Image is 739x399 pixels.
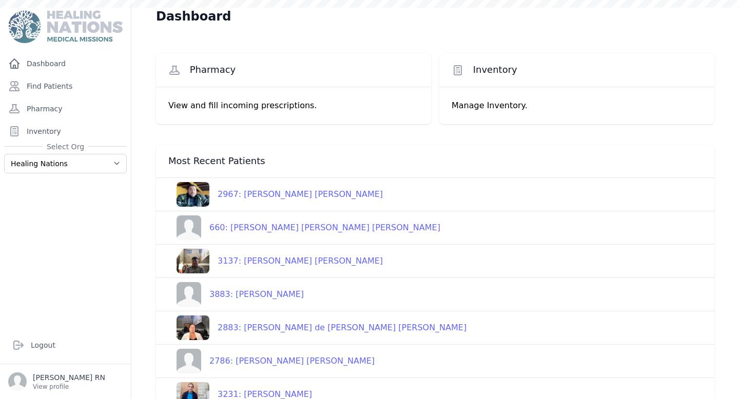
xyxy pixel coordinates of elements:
[168,99,419,112] p: View and fill incoming prescriptions.
[168,315,466,340] a: 2883: [PERSON_NAME] de [PERSON_NAME] [PERSON_NAME]
[209,255,383,267] div: 3137: [PERSON_NAME] [PERSON_NAME]
[201,355,375,367] div: 2786: [PERSON_NAME] [PERSON_NAME]
[156,53,431,124] a: Pharmacy View and fill incoming prescriptions.
[168,249,383,273] a: 3137: [PERSON_NAME] [PERSON_NAME]
[177,349,201,373] img: person-242608b1a05df3501eefc295dc1bc67a.jpg
[190,64,236,76] span: Pharmacy
[177,282,201,307] img: person-242608b1a05df3501eefc295dc1bc67a.jpg
[201,288,304,301] div: 3883: [PERSON_NAME]
[8,372,123,391] a: [PERSON_NAME] RN View profile
[33,383,105,391] p: View profile
[177,249,209,273] img: AD7dnd9l2raXAAAAJXRFWHRkYXRlOmNyZWF0ZQAyMDI0LTAyLTA2VDAxOjMyOjQ2KzAwOjAw0APOngAAACV0RVh0ZGF0ZTptb...
[8,10,122,43] img: Medical Missions EMR
[209,188,383,201] div: 2967: [PERSON_NAME] [PERSON_NAME]
[4,76,127,96] a: Find Patients
[168,155,265,167] span: Most Recent Patients
[168,349,375,373] a: 2786: [PERSON_NAME] [PERSON_NAME]
[33,372,105,383] p: [PERSON_NAME] RN
[168,215,440,240] a: 660: [PERSON_NAME] [PERSON_NAME] [PERSON_NAME]
[168,282,304,307] a: 3883: [PERSON_NAME]
[177,215,201,240] img: person-242608b1a05df3501eefc295dc1bc67a.jpg
[201,222,440,234] div: 660: [PERSON_NAME] [PERSON_NAME] [PERSON_NAME]
[439,53,714,124] a: Inventory Manage Inventory.
[156,8,231,25] h1: Dashboard
[43,142,88,152] span: Select Org
[177,315,209,340] img: wcFwSyrFSqL0QAAACV0RVh0ZGF0ZTpjcmVhdGUAMjAyMy0xMi0xOVQxODoxNzo0MyswMDowMC8W0V0AAAAldEVYdGRhdGU6bW...
[4,53,127,74] a: Dashboard
[209,322,466,334] div: 2883: [PERSON_NAME] de [PERSON_NAME] [PERSON_NAME]
[4,121,127,142] a: Inventory
[177,182,209,207] img: 8PoylFc+2rX3MAAAAldEVYdGRhdGU6Y3JlYXRlADIwMjMtMTItMThUMTU6MzE6MDkrMDA6MDCzGriAAAAAJXRFWHRkYXRlOm1...
[168,182,383,207] a: 2967: [PERSON_NAME] [PERSON_NAME]
[452,99,702,112] p: Manage Inventory.
[4,98,127,119] a: Pharmacy
[473,64,517,76] span: Inventory
[8,335,123,355] a: Logout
